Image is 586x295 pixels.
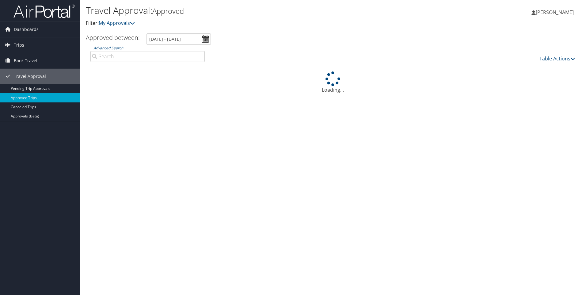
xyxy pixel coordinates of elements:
[86,4,415,17] h1: Travel Approval:
[531,3,580,21] a: [PERSON_NAME]
[14,53,37,68] span: Book Travel
[90,51,205,62] input: Advanced Search
[152,6,184,16] small: Approved
[86,33,140,42] h3: Approved between:
[93,45,123,51] a: Advanced Search
[99,20,135,26] a: My Approvals
[536,9,574,16] span: [PERSON_NAME]
[539,55,575,62] a: Table Actions
[14,22,39,37] span: Dashboards
[146,33,211,45] input: [DATE] - [DATE]
[13,4,75,18] img: airportal-logo.png
[86,71,580,94] div: Loading...
[14,37,24,53] span: Trips
[86,19,415,27] p: Filter:
[14,69,46,84] span: Travel Approval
